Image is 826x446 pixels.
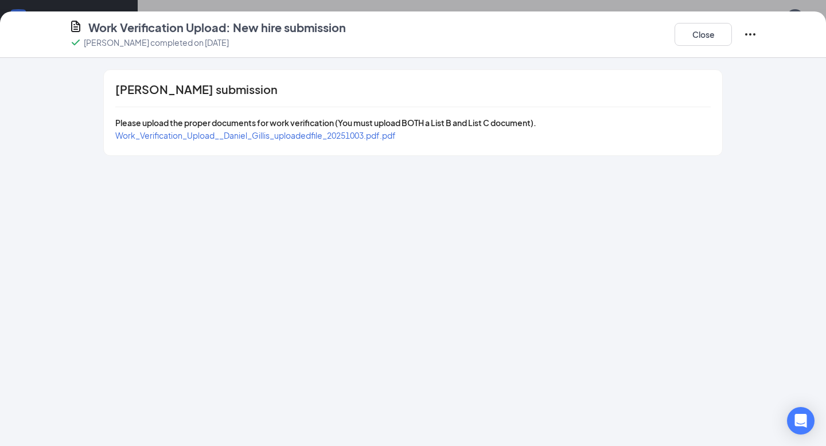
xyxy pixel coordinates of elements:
[69,36,83,49] svg: Checkmark
[88,19,346,36] h4: Work Verification Upload: New hire submission
[115,130,396,140] a: Work_Verification_Upload__Daniel_Gillis_uploadedfile_20251003.pdf.pdf
[787,407,815,435] div: Open Intercom Messenger
[115,118,536,128] span: Please upload the proper documents for work verification (You must upload BOTH a List B and List ...
[115,84,278,95] span: [PERSON_NAME] submission
[69,19,83,33] svg: CustomFormIcon
[675,23,732,46] button: Close
[743,28,757,41] svg: Ellipses
[84,37,229,48] p: [PERSON_NAME] completed on [DATE]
